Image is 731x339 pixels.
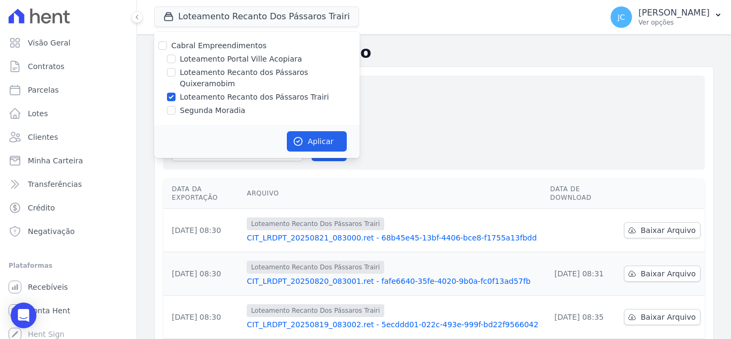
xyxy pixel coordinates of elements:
[624,266,700,282] a: Baixar Arquivo
[618,13,625,21] span: JC
[4,103,132,124] a: Lotes
[641,312,696,322] span: Baixar Arquivo
[247,276,542,287] a: CIT_LRDPT_20250820_083001.ret - fafe6640-35fe-4020-9b0a-fc0f13ad57fb
[624,309,700,325] a: Baixar Arquivo
[28,108,48,119] span: Lotes
[247,217,384,230] span: Loteamento Recanto Dos Pássaros Trairi
[171,41,266,50] label: Cabral Empreendimentos
[247,261,384,274] span: Loteamento Recanto Dos Pássaros Trairi
[546,178,620,209] th: Data de Download
[163,178,242,209] th: Data da Exportação
[180,92,329,103] label: Loteamento Recanto dos Pássaros Trairi
[180,105,245,116] label: Segunda Moradia
[4,32,132,54] a: Visão Geral
[28,305,70,316] span: Conta Hent
[4,126,132,148] a: Clientes
[180,54,302,65] label: Loteamento Portal Ville Acopiara
[4,174,132,195] a: Transferências
[4,79,132,101] a: Parcelas
[28,37,71,48] span: Visão Geral
[154,6,359,27] button: Loteamento Recanto Dos Pássaros Trairi
[28,226,75,237] span: Negativação
[4,150,132,171] a: Minha Carteira
[28,155,83,166] span: Minha Carteira
[247,232,542,243] a: CIT_LRDPT_20250821_083000.ret - 68b45e45-13bf-4406-bce8-f1755a13fbdd
[242,178,546,209] th: Arquivo
[638,18,710,27] p: Ver opções
[163,252,242,296] td: [DATE] 08:30
[28,179,82,190] span: Transferências
[546,296,620,339] td: [DATE] 08:35
[624,222,700,238] a: Baixar Arquivo
[28,85,59,95] span: Parcelas
[9,259,128,272] div: Plataformas
[4,221,132,242] a: Negativação
[28,61,64,72] span: Contratos
[638,7,710,18] p: [PERSON_NAME]
[287,131,347,152] button: Aplicar
[602,2,731,32] button: JC [PERSON_NAME] Ver opções
[4,300,132,321] a: Conta Hent
[546,252,620,296] td: [DATE] 08:31
[4,276,132,298] a: Recebíveis
[11,303,36,328] div: Open Intercom Messenger
[247,304,384,317] span: Loteamento Recanto Dos Pássaros Trairi
[163,296,242,339] td: [DATE] 08:30
[4,197,132,219] a: Crédito
[163,209,242,252] td: [DATE] 08:30
[28,202,55,213] span: Crédito
[28,132,58,142] span: Clientes
[641,268,696,279] span: Baixar Arquivo
[180,67,360,89] label: Loteamento Recanto dos Pássaros Quixeramobim
[28,282,68,292] span: Recebíveis
[4,56,132,77] a: Contratos
[641,225,696,236] span: Baixar Arquivo
[247,319,542,330] a: CIT_LRDPT_20250819_083002.ret - 5ecddd01-022c-493e-999f-bd22f9566042
[154,43,714,62] h2: Exportações de Retorno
